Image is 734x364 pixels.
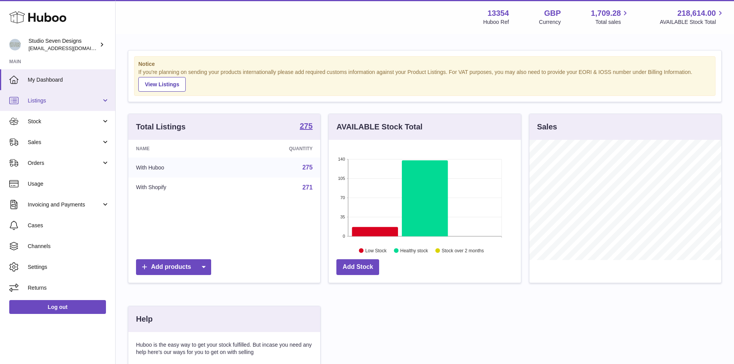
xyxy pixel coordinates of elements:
[28,97,101,104] span: Listings
[660,8,725,26] a: 218,614.00 AVAILABLE Stock Total
[136,122,186,132] h3: Total Listings
[29,37,98,52] div: Studio Seven Designs
[28,139,101,146] span: Sales
[302,164,313,171] a: 275
[28,263,109,271] span: Settings
[136,259,211,275] a: Add products
[28,222,109,229] span: Cases
[138,60,711,68] strong: Notice
[677,8,716,18] span: 218,614.00
[28,118,101,125] span: Stock
[302,184,313,191] a: 271
[136,314,153,324] h3: Help
[591,8,630,26] a: 1,709.28 Total sales
[28,76,109,84] span: My Dashboard
[128,140,232,158] th: Name
[338,176,345,181] text: 105
[136,341,312,356] p: Huboo is the easy way to get your stock fulfilled. But incase you need any help here's our ways f...
[343,234,345,238] text: 0
[341,195,345,200] text: 70
[336,259,379,275] a: Add Stock
[128,158,232,178] td: With Huboo
[442,248,484,253] text: Stock over 2 months
[365,248,387,253] text: Low Stock
[341,215,345,219] text: 35
[28,159,101,167] span: Orders
[660,18,725,26] span: AVAILABLE Stock Total
[537,122,557,132] h3: Sales
[28,243,109,250] span: Channels
[9,39,21,50] img: contact.studiosevendesigns@gmail.com
[300,122,312,130] strong: 275
[29,45,113,51] span: [EMAIL_ADDRESS][DOMAIN_NAME]
[544,8,561,18] strong: GBP
[9,300,106,314] a: Log out
[232,140,321,158] th: Quantity
[28,284,109,292] span: Returns
[300,122,312,131] a: 275
[591,8,621,18] span: 1,709.28
[336,122,422,132] h3: AVAILABLE Stock Total
[138,77,186,92] a: View Listings
[128,178,232,198] td: With Shopify
[28,180,109,188] span: Usage
[487,8,509,18] strong: 13354
[539,18,561,26] div: Currency
[28,201,101,208] span: Invoicing and Payments
[338,157,345,161] text: 140
[400,248,428,253] text: Healthy stock
[595,18,630,26] span: Total sales
[138,69,711,92] div: If you're planning on sending your products internationally please add required customs informati...
[483,18,509,26] div: Huboo Ref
